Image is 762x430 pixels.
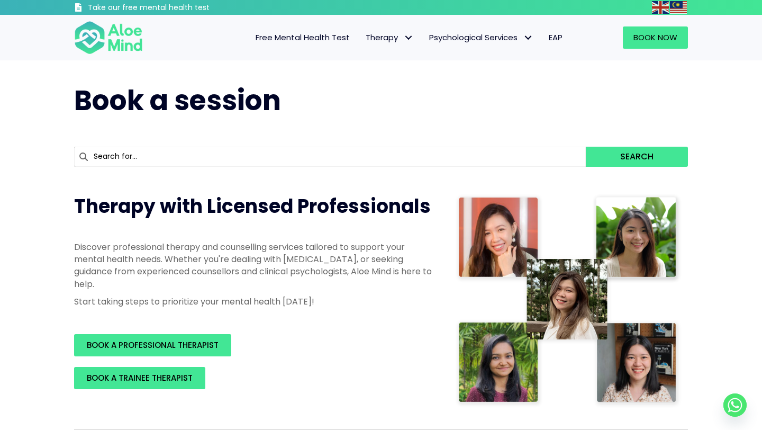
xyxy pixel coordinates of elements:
[74,241,434,290] p: Discover professional therapy and counselling services tailored to support your mental health nee...
[87,372,193,383] span: BOOK A TRAINEE THERAPIST
[455,193,682,408] img: Therapist collage
[652,1,670,13] a: English
[74,81,281,120] span: Book a session
[429,32,533,43] span: Psychological Services
[87,339,219,351] span: BOOK A PROFESSIONAL THERAPIST
[520,30,536,46] span: Psychological Services: submenu
[157,26,570,49] nav: Menu
[74,367,205,389] a: BOOK A TRAINEE THERAPIST
[74,147,586,167] input: Search for...
[670,1,687,14] img: ms
[401,30,416,46] span: Therapy: submenu
[421,26,541,49] a: Psychological ServicesPsychological Services: submenu
[549,32,563,43] span: EAP
[248,26,358,49] a: Free Mental Health Test
[88,3,266,13] h3: Take our free mental health test
[633,32,677,43] span: Book Now
[541,26,570,49] a: EAP
[74,3,266,15] a: Take our free mental health test
[256,32,350,43] span: Free Mental Health Test
[366,32,413,43] span: Therapy
[623,26,688,49] a: Book Now
[74,20,143,55] img: Aloe mind Logo
[723,393,747,417] a: Whatsapp
[586,147,688,167] button: Search
[670,1,688,13] a: Malay
[652,1,669,14] img: en
[74,334,231,356] a: BOOK A PROFESSIONAL THERAPIST
[74,295,434,308] p: Start taking steps to prioritize your mental health [DATE]!
[74,193,431,220] span: Therapy with Licensed Professionals
[358,26,421,49] a: TherapyTherapy: submenu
